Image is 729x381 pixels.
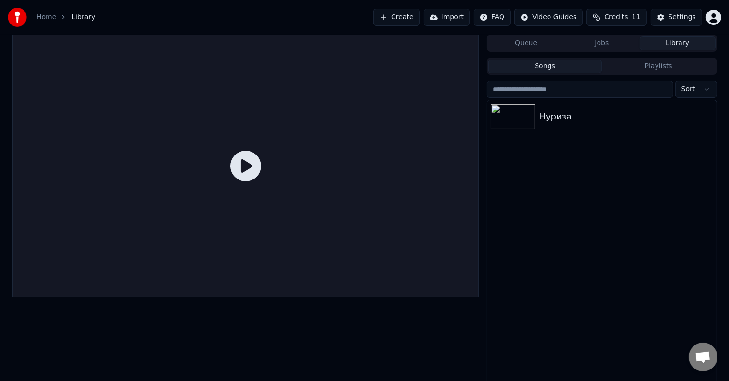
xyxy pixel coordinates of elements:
span: Library [72,12,95,22]
button: Queue [488,36,564,50]
button: Library [640,36,716,50]
button: Import [424,9,470,26]
button: Playlists [602,60,716,73]
span: 11 [632,12,641,22]
div: Нуриза [539,110,712,123]
span: Credits [604,12,628,22]
button: Video Guides [514,9,583,26]
button: Songs [488,60,602,73]
button: Credits11 [586,9,646,26]
div: Settings [669,12,696,22]
nav: breadcrumb [36,12,95,22]
a: Home [36,12,56,22]
button: Create [373,9,420,26]
button: Settings [651,9,702,26]
div: Open chat [689,343,717,371]
img: youka [8,8,27,27]
button: FAQ [474,9,511,26]
button: Jobs [564,36,640,50]
span: Sort [681,84,695,94]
